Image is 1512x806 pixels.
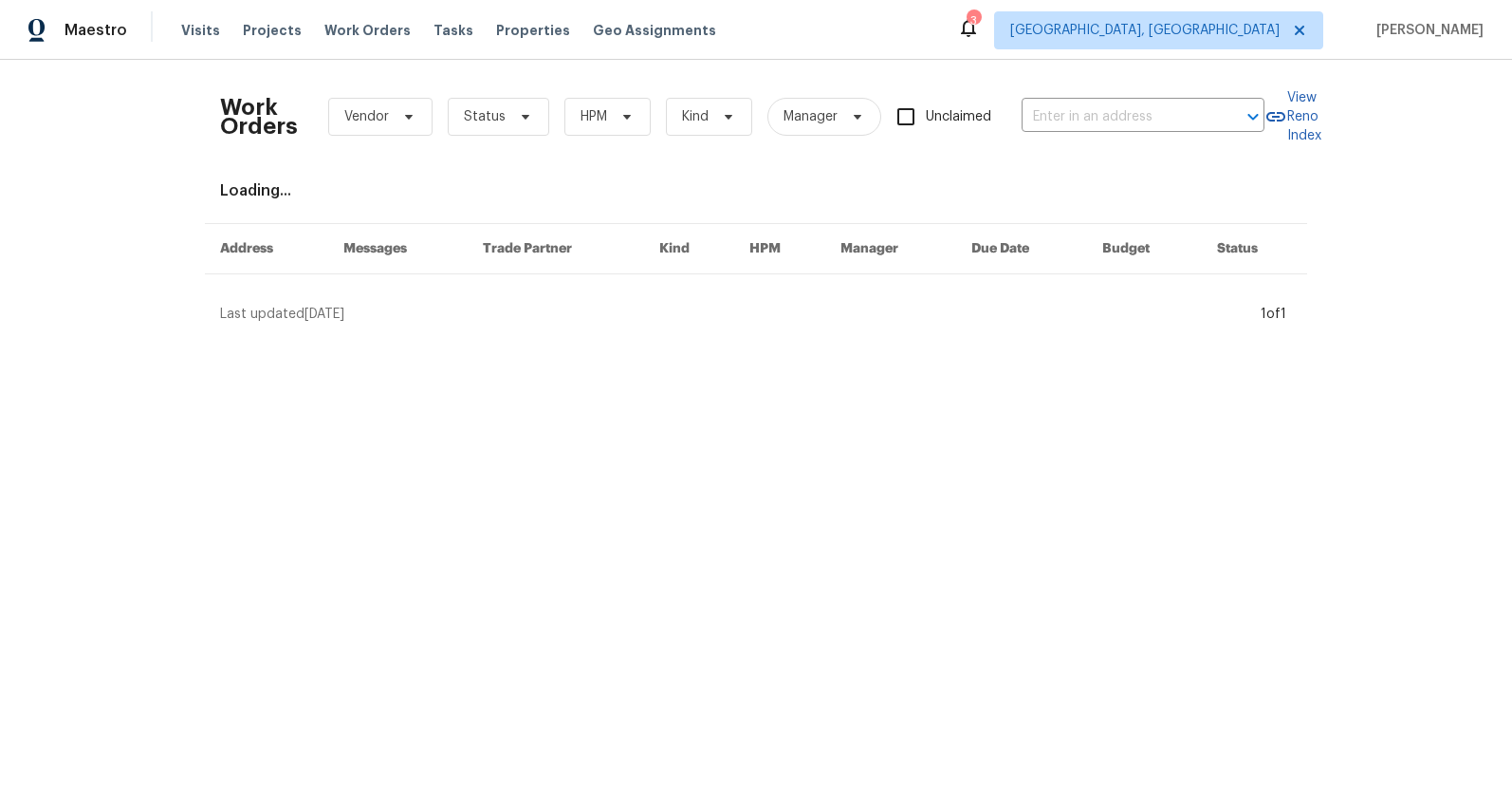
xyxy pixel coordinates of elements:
[304,308,344,321] span: [DATE]
[1369,21,1484,40] span: [PERSON_NAME]
[1022,103,1211,132] input: Enter in an address
[181,21,220,40] span: Visits
[644,224,734,274] th: Kind
[1202,224,1307,274] th: Status
[956,224,1087,274] th: Due Date
[496,21,570,40] span: Properties
[324,21,411,40] span: Work Orders
[220,305,1255,324] div: Last updated
[243,21,302,40] span: Projects
[328,224,468,274] th: Messages
[220,98,298,136] h2: Work Orders
[205,224,328,274] th: Address
[926,107,991,127] span: Unclaimed
[1010,21,1280,40] span: [GEOGRAPHIC_DATA], [GEOGRAPHIC_DATA]
[593,21,716,40] span: Geo Assignments
[581,107,607,126] span: HPM
[344,107,389,126] span: Vendor
[65,21,127,40] span: Maestro
[468,224,645,274] th: Trade Partner
[682,107,709,126] span: Kind
[433,24,473,37] span: Tasks
[967,11,980,30] div: 3
[1240,103,1266,130] button: Open
[784,107,838,126] span: Manager
[734,224,825,274] th: HPM
[825,224,956,274] th: Manager
[1087,224,1202,274] th: Budget
[1261,305,1286,324] div: 1 of 1
[220,181,1292,200] div: Loading...
[464,107,506,126] span: Status
[1264,88,1321,145] a: View Reno Index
